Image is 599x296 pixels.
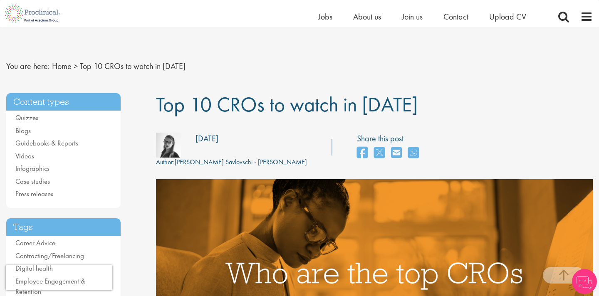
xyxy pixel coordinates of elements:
[6,218,121,236] h3: Tags
[52,61,72,72] a: breadcrumb link
[318,11,332,22] a: Jobs
[391,144,402,162] a: share on email
[196,133,218,145] div: [DATE]
[357,133,423,145] label: Share this post
[15,138,78,148] a: Guidebooks & Reports
[156,158,175,166] span: Author:
[15,164,50,173] a: Infographics
[15,264,53,273] a: Digital health
[156,91,418,118] span: Top 10 CROs to watch in [DATE]
[353,11,381,22] a: About us
[6,61,50,72] span: You are here:
[156,133,181,158] img: fff6768c-7d58-4950-025b-08d63f9598ee
[80,61,186,72] span: Top 10 CROs to watch in [DATE]
[156,158,307,167] div: [PERSON_NAME] Savlovschi - [PERSON_NAME]
[489,11,526,22] a: Upload CV
[15,151,34,160] a: Videos
[443,11,468,22] a: Contact
[357,144,368,162] a: share on facebook
[15,238,55,247] a: Career Advice
[402,11,423,22] a: Join us
[15,113,38,122] a: Quizzes
[374,144,385,162] a: share on twitter
[74,61,78,72] span: >
[572,269,597,294] img: Chatbot
[15,126,31,135] a: Blogs
[6,93,121,111] h3: Content types
[15,251,84,260] a: Contracting/Freelancing
[6,265,112,290] iframe: reCAPTCHA
[15,177,50,186] a: Case studies
[408,144,419,162] a: share on whats app
[15,189,53,198] a: Press releases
